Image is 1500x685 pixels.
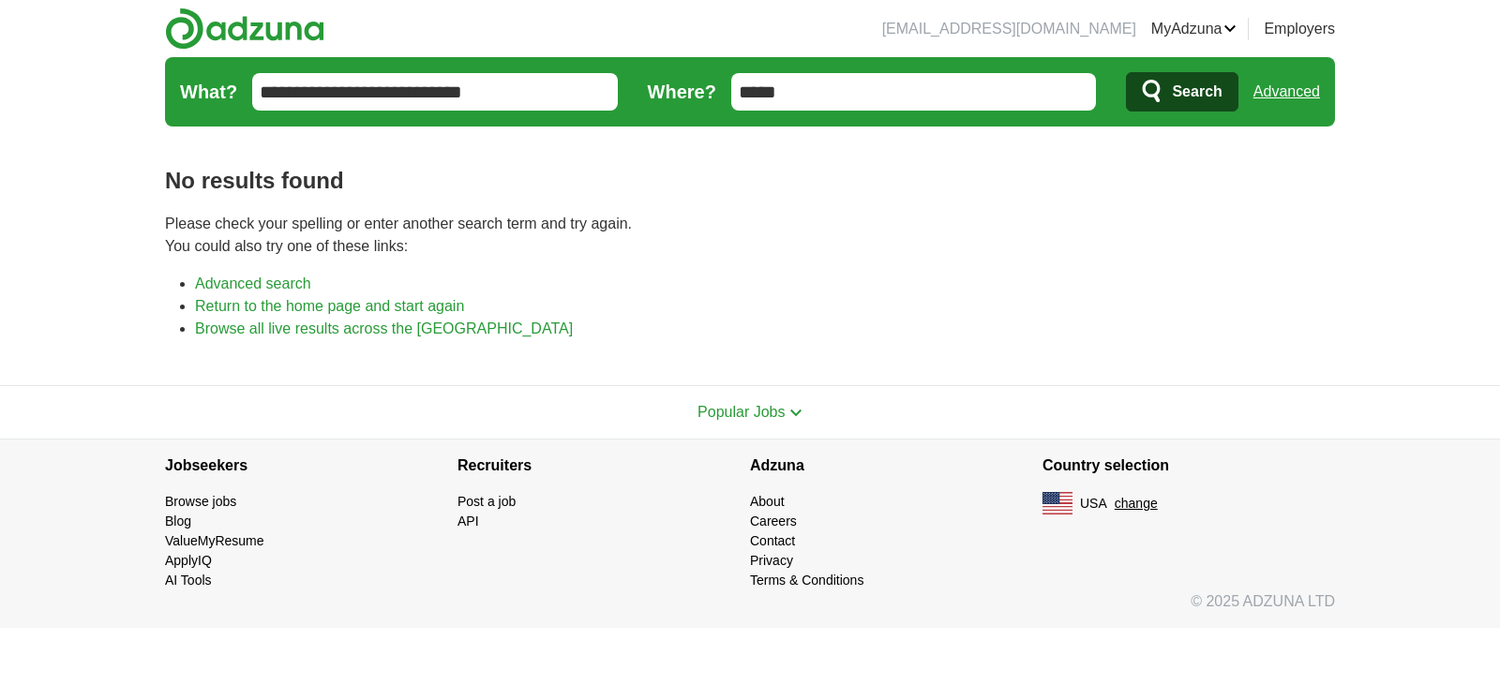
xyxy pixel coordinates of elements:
[1151,18,1237,40] a: MyAdzuna
[1042,439,1335,492] h4: Country selection
[195,298,464,314] a: Return to the home page and start again
[1126,72,1237,112] button: Search
[165,514,191,529] a: Blog
[882,18,1136,40] li: [EMAIL_ADDRESS][DOMAIN_NAME]
[150,590,1350,628] div: © 2025 ADZUNA LTD
[789,409,802,417] img: toggle icon
[750,514,797,529] a: Careers
[165,553,212,568] a: ApplyIQ
[165,533,264,548] a: ValueMyResume
[1172,73,1222,111] span: Search
[457,494,516,509] a: Post a job
[750,573,863,588] a: Terms & Conditions
[165,7,324,50] img: Adzuna logo
[165,573,212,588] a: AI Tools
[648,78,716,106] label: Where?
[165,164,1335,198] h1: No results found
[750,553,793,568] a: Privacy
[1042,492,1072,514] img: US flag
[697,404,785,420] span: Popular Jobs
[1264,18,1335,40] a: Employers
[750,533,795,548] a: Contact
[165,494,236,509] a: Browse jobs
[1115,494,1158,514] button: change
[195,275,311,291] a: Advanced search
[195,320,573,336] a: Browse all live results across the [GEOGRAPHIC_DATA]
[180,78,237,106] label: What?
[1253,73,1320,111] a: Advanced
[1080,494,1107,514] span: USA
[457,514,479,529] a: API
[750,494,785,509] a: About
[165,213,1335,258] p: Please check your spelling or enter another search term and try again. You could also try one of ...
